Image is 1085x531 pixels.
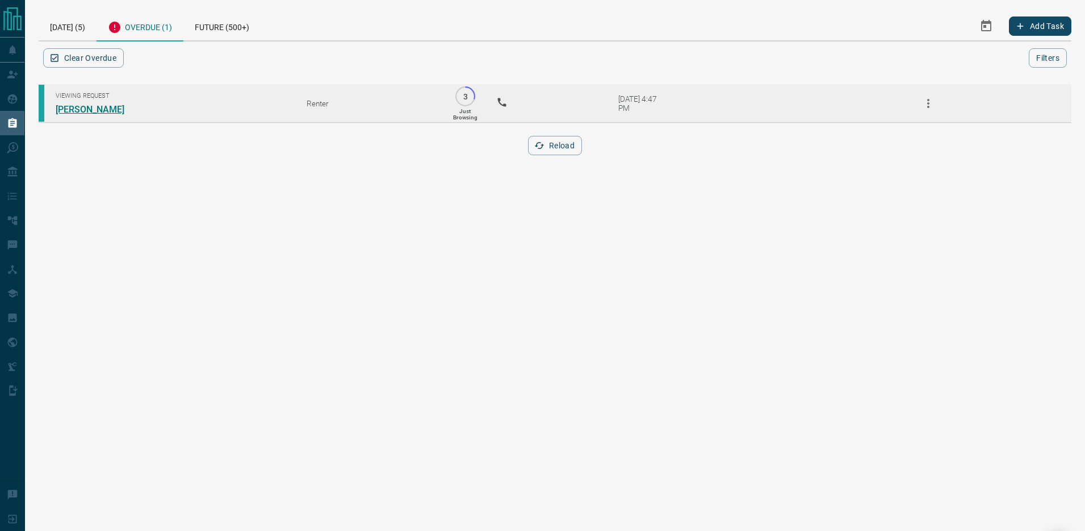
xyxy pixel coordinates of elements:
[56,104,141,115] a: [PERSON_NAME]
[973,13,1000,40] button: Select Date Range
[528,136,582,155] button: Reload
[39,85,44,122] div: condos.ca
[183,11,261,40] div: Future (500+)
[453,108,477,121] p: Just Browsing
[307,99,434,108] div: Renter
[1009,16,1071,36] button: Add Task
[97,11,183,42] div: Overdue (1)
[1029,48,1067,68] button: Filters
[56,92,290,99] span: Viewing Request
[43,48,124,68] button: Clear Overdue
[618,94,667,113] div: [DATE] 4:47 PM
[461,92,470,101] p: 3
[39,11,97,40] div: [DATE] (5)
